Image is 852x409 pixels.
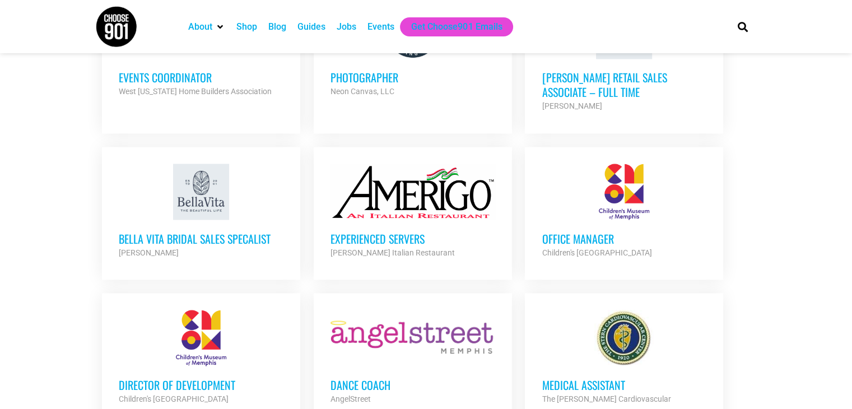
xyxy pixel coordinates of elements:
[314,147,512,276] a: Experienced Servers [PERSON_NAME] Italian Restaurant
[411,20,502,34] a: Get Choose901 Emails
[119,377,283,392] h3: Director of Development
[102,147,300,276] a: Bella Vita Bridal Sales Specalist [PERSON_NAME]
[119,87,272,96] strong: West [US_STATE] Home Builders Association
[542,231,706,245] h3: Office Manager
[119,248,179,257] strong: [PERSON_NAME]
[367,20,394,34] a: Events
[268,20,286,34] a: Blog
[525,147,723,276] a: Office Manager Children's [GEOGRAPHIC_DATA]
[236,20,257,34] a: Shop
[119,394,229,403] strong: Children's [GEOGRAPHIC_DATA]
[330,248,455,257] strong: [PERSON_NAME] Italian Restaurant
[542,101,602,110] strong: [PERSON_NAME]
[330,394,371,403] strong: AngelStreet
[119,231,283,245] h3: Bella Vita Bridal Sales Specalist
[188,20,212,34] a: About
[183,17,718,36] nav: Main nav
[183,17,231,36] div: About
[542,70,706,99] h3: [PERSON_NAME] Retail Sales Associate – Full Time
[542,377,706,392] h3: Medical Assistant
[119,70,283,85] h3: Events Coordinator
[330,231,495,245] h3: Experienced Servers
[330,377,495,392] h3: Dance Coach
[337,20,356,34] a: Jobs
[330,87,394,96] strong: Neon Canvas, LLC
[733,17,752,36] div: Search
[542,248,651,257] strong: Children's [GEOGRAPHIC_DATA]
[297,20,325,34] a: Guides
[330,70,495,85] h3: Photographer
